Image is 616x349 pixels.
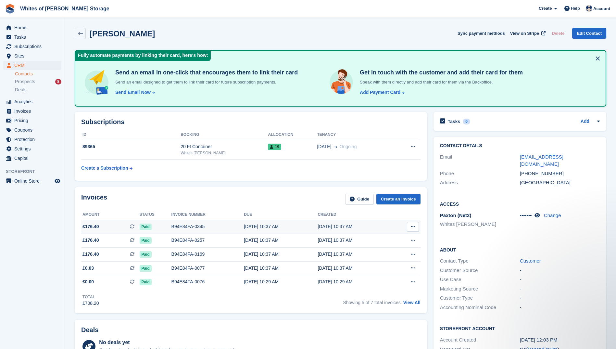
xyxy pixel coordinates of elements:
[360,89,400,96] div: Add Payment Card
[268,144,281,150] span: 19
[171,237,244,244] div: B94E84FA-0257
[317,143,331,150] span: [DATE]
[82,237,99,244] span: £176.40
[440,200,600,207] h2: Access
[14,107,53,116] span: Invoices
[181,143,268,150] div: 20 Ft Container
[520,304,600,311] div: -
[81,118,421,126] h2: Subscriptions
[440,221,520,228] li: Whites [PERSON_NAME]
[181,130,268,140] th: Booking
[75,51,211,61] div: Fully automate payments by linking their card, here's how:
[440,325,600,331] h2: Storefront Account
[115,89,151,96] div: Send Email Now
[571,5,580,12] span: Help
[458,28,505,39] button: Sync payment methods
[3,154,61,163] a: menu
[440,170,520,177] div: Phone
[14,116,53,125] span: Pricing
[14,51,53,60] span: Sites
[520,213,532,218] span: •••••••
[572,28,606,39] a: Edit Contact
[440,336,520,344] div: Account Created
[140,265,152,272] span: Paid
[3,32,61,42] a: menu
[82,294,99,300] div: Total
[510,30,539,37] span: View on Stripe
[81,130,181,140] th: ID
[82,223,99,230] span: £176.40
[586,5,592,12] img: Wendy
[345,194,374,204] a: Guide
[14,154,53,163] span: Capital
[593,6,610,12] span: Account
[14,42,53,51] span: Subscriptions
[18,3,112,14] a: Whites of [PERSON_NAME] Storage
[3,61,61,70] a: menu
[539,5,552,12] span: Create
[520,170,600,177] div: [PHONE_NUMBER]
[81,210,140,220] th: Amount
[318,251,391,258] div: [DATE] 10:37 AM
[581,118,589,125] a: Add
[244,223,318,230] div: [DATE] 10:37 AM
[6,168,65,175] span: Storefront
[171,210,244,220] th: Invoice number
[3,116,61,125] a: menu
[82,300,99,307] div: £708.20
[171,265,244,272] div: B94E84FA-0077
[140,251,152,258] span: Paid
[113,79,298,85] p: Send an email designed to get them to link their card for future subscription payments.
[54,177,61,185] a: Preview store
[244,210,318,220] th: Due
[3,97,61,106] a: menu
[244,251,318,258] div: [DATE] 10:37 AM
[440,246,600,253] h2: About
[3,125,61,135] a: menu
[244,237,318,244] div: [DATE] 10:37 AM
[520,294,600,302] div: -
[448,119,460,124] h2: Tasks
[440,267,520,274] div: Customer Source
[440,276,520,283] div: Use Case
[83,69,110,96] img: send-email-b5881ef4c8f827a638e46e229e590028c7e36e3a6c99d2365469aff88783de13.svg
[140,210,171,220] th: Status
[318,210,391,220] th: Created
[520,154,563,167] a: [EMAIL_ADDRESS][DOMAIN_NAME]
[14,135,53,144] span: Protection
[140,237,152,244] span: Paid
[81,162,132,174] a: Create a Subscription
[3,135,61,144] a: menu
[14,144,53,153] span: Settings
[99,339,235,346] div: No deals yet
[15,79,35,85] span: Prospects
[318,278,391,285] div: [DATE] 10:29 AM
[3,144,61,153] a: menu
[15,87,27,93] span: Deals
[55,79,61,84] div: 8
[440,143,600,149] h2: Contact Details
[376,194,421,204] a: Create an Invoice
[244,265,318,272] div: [DATE] 10:37 AM
[15,86,61,93] a: Deals
[403,300,421,305] a: View All
[14,176,53,186] span: Online Store
[343,300,400,305] span: Showing 5 of 7 total invoices
[318,237,391,244] div: [DATE] 10:37 AM
[440,153,520,168] div: Email
[3,107,61,116] a: menu
[440,179,520,187] div: Address
[520,336,600,344] div: [DATE] 12:03 PM
[171,278,244,285] div: B94E84FA-0076
[81,165,128,172] div: Create a Subscription
[171,223,244,230] div: B94E84FA-0345
[318,265,391,272] div: [DATE] 10:37 AM
[14,97,53,106] span: Analytics
[14,32,53,42] span: Tasks
[340,144,357,149] span: Ongoing
[357,69,523,76] h4: Get in touch with the customer and add their card for them
[440,257,520,265] div: Contact Type
[440,294,520,302] div: Customer Type
[244,278,318,285] div: [DATE] 10:29 AM
[82,251,99,258] span: £176.40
